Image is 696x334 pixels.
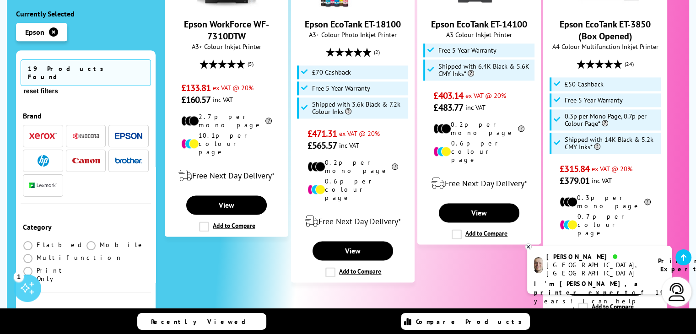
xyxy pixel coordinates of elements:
[213,95,233,104] span: inc VAT
[181,94,211,106] span: £160.57
[465,103,486,112] span: inc VAT
[14,271,24,281] div: 1
[438,63,532,77] span: Shipped with 6.4K Black & 5.6K CMY Inks*
[565,97,623,104] span: Free 5 Year Warranty
[248,55,254,73] span: (5)
[548,42,662,51] span: A4 Colour Multifunction Inkjet Printer
[534,280,665,323] p: of 14 years! I can help you choose the right product
[438,47,496,54] span: Free 5 Year Warranty
[565,113,658,127] span: 0.3p per Mono Page, 0.7p per Colour Page*
[433,102,463,113] span: £483.77
[184,18,269,42] a: Epson WorkForce WF-7310DTW
[192,2,261,11] a: Epson WorkForce WF-7310DTW
[312,69,351,76] span: £70 Cashback
[27,130,59,142] button: Xerox
[416,318,527,326] span: Compare Products
[29,133,57,140] img: Xerox
[560,175,589,187] span: £379.01
[313,241,393,260] a: View
[592,176,612,185] span: inc VAT
[452,229,507,239] label: Add to Compare
[305,18,401,30] a: Epson EcoTank ET-18100
[312,101,406,115] span: Shipped with 3.6k Black & 7.2k Colour Inks
[433,139,524,164] li: 0.6p per colour page
[546,261,647,277] div: [GEOGRAPHIC_DATA], [GEOGRAPHIC_DATA]
[170,42,283,51] span: A3+ Colour Inkjet Printer
[565,81,604,88] span: £50 Cashback
[422,30,536,39] span: A3 Colour Inkjet Printer
[546,253,647,261] div: [PERSON_NAME]
[21,59,151,86] span: 19 Products Found
[431,18,527,30] a: Epson EcoTank ET-14100
[16,9,156,18] div: Currently Selected
[592,164,632,173] span: ex VAT @ 20%
[137,313,266,330] a: Recently Viewed
[374,43,380,61] span: (2)
[534,280,641,296] b: I'm [PERSON_NAME], a printer expert
[308,177,399,202] li: 0.6p per colour page
[27,155,59,167] button: HP
[181,113,272,129] li: 2.7p per mono page
[339,141,359,150] span: inc VAT
[27,179,59,192] button: Lexmark
[25,27,44,37] span: Epson
[625,55,634,73] span: (24)
[339,129,380,138] span: ex VAT @ 20%
[548,244,662,269] div: modal_delivery
[112,155,145,167] button: Brother
[422,171,536,196] div: modal_delivery
[23,111,149,120] div: Brand
[565,136,658,151] span: Shipped with 14K Black & 5.2k CMY Inks*
[181,131,272,156] li: 10.1p per colour page
[312,85,370,92] span: Free 5 Year Warranty
[29,183,57,189] img: Lexmark
[433,90,463,102] span: £403.14
[560,194,651,210] li: 0.3p per mono page
[445,2,513,11] a: Epson EcoTank ET-14100
[112,130,145,142] button: Epson
[668,283,686,301] img: user-headset-light.svg
[325,267,381,277] label: Add to Compare
[72,133,100,140] img: Kyocera
[439,203,519,222] a: View
[401,313,530,330] a: Compare Products
[199,221,255,232] label: Add to Compare
[21,87,60,95] button: reset filters
[37,241,85,249] span: Flatbed
[560,18,651,42] a: Epson EcoTank ET-3850 (Box Opened)
[115,133,142,140] img: Epson
[560,163,589,175] span: £315.84
[534,257,543,273] img: ashley-livechat.png
[186,195,267,215] a: View
[571,2,639,11] a: Epson EcoTank ET-3850 (Box Opened)
[433,120,524,137] li: 0.2p per mono page
[181,82,211,94] span: £133.81
[23,222,149,232] div: Category
[318,2,387,11] a: Epson EcoTank ET-18100
[560,212,651,237] li: 0.7p per colour page
[100,241,145,249] span: Mobile
[70,130,103,142] button: Kyocera
[70,155,103,167] button: Canon
[37,253,123,262] span: Multifunction
[115,157,142,164] img: Brother
[213,83,254,92] span: ex VAT @ 20%
[308,158,399,175] li: 0.2p per mono page
[38,155,49,167] img: HP
[465,91,506,100] span: ex VAT @ 20%
[296,30,410,39] span: A3+ Colour Photo Inkjet Printer
[308,128,337,140] span: £471.31
[308,140,337,151] span: £565.57
[151,318,255,326] span: Recently Viewed
[170,163,283,189] div: modal_delivery
[72,158,100,164] img: Canon
[37,266,86,283] span: Print Only
[296,209,410,234] div: modal_delivery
